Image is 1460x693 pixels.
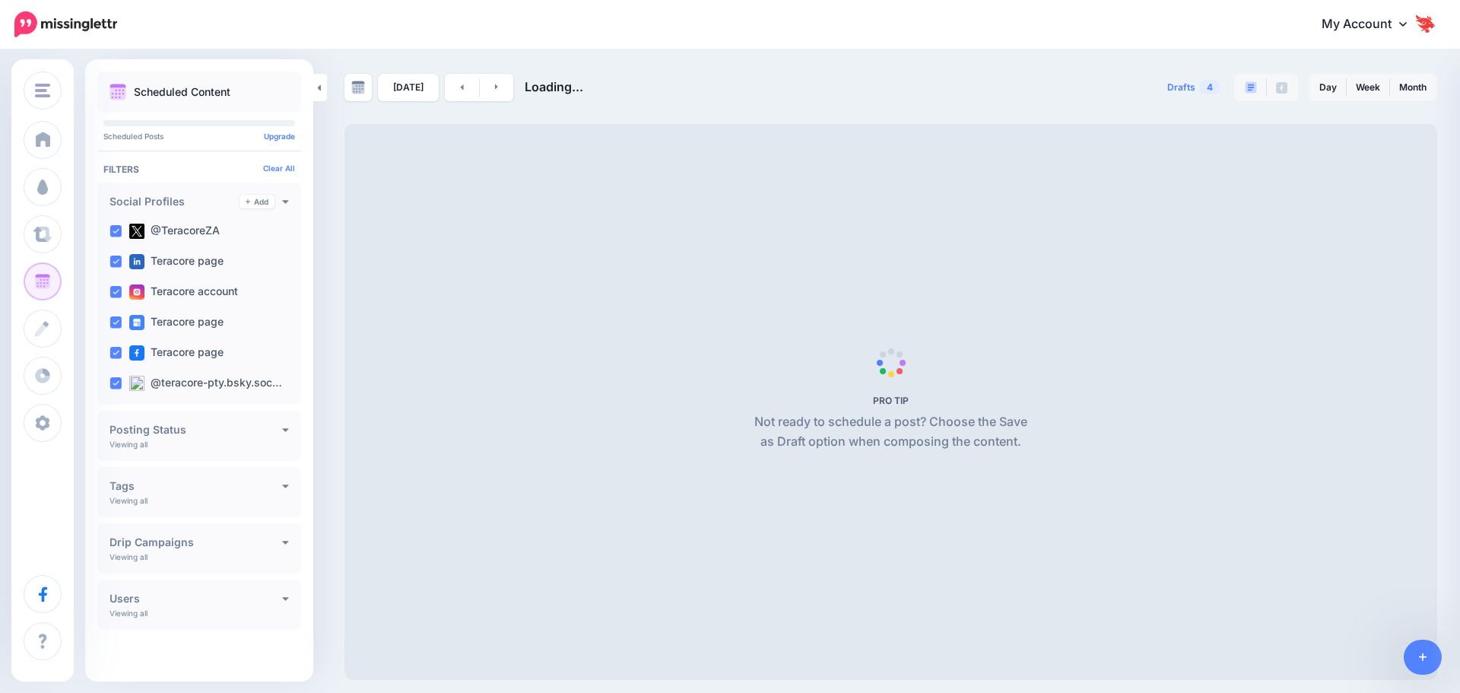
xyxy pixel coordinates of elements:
[378,74,439,101] a: [DATE]
[109,196,240,207] h4: Social Profiles
[748,395,1033,406] h5: PRO TIP
[109,424,282,435] h4: Posting Status
[134,87,230,97] p: Scheduled Content
[129,254,144,269] img: linkedin-square.png
[129,376,144,391] img: bluesky-square.png
[240,195,275,208] a: Add
[1390,75,1436,100] a: Month
[129,315,224,330] label: Teracore page
[1276,82,1287,94] img: facebook-grey-square.png
[1347,75,1389,100] a: Week
[525,79,583,94] span: Loading...
[1310,75,1346,100] a: Day
[109,496,148,505] p: Viewing all
[1245,81,1257,94] img: paragraph-boxed.png
[1199,80,1220,94] span: 4
[748,412,1033,452] p: Not ready to schedule a post? Choose the Save as Draft option when composing the content.
[109,593,282,604] h4: Users
[129,254,224,269] label: Teracore page
[109,84,126,100] img: calendar.png
[1158,74,1230,101] a: Drafts4
[109,552,148,561] p: Viewing all
[129,224,220,239] label: @TeracoreZA
[35,84,50,97] img: menu.png
[103,132,295,140] p: Scheduled Posts
[264,132,295,141] a: Upgrade
[129,285,144,300] img: instagram-square.png
[109,609,148,618] p: Viewing all
[351,81,365,94] img: calendar-grey-darker.png
[129,315,144,330] img: google_business-square.png
[129,376,282,391] label: @teracore-pty.bsky.soc…
[109,440,148,449] p: Viewing all
[129,345,224,361] label: Teracore page
[109,537,282,548] h4: Drip Campaigns
[129,345,144,361] img: facebook-square.png
[1167,83,1195,92] span: Drafts
[263,164,295,173] a: Clear All
[109,481,282,491] h4: Tags
[103,164,295,175] h4: Filters
[14,11,117,37] img: Missinglettr
[129,224,144,239] img: twitter-square.png
[129,285,238,300] label: Teracore account
[1306,6,1437,43] a: My Account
